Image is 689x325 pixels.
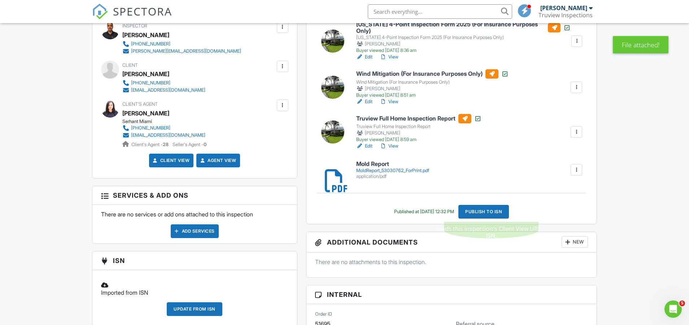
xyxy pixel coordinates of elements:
a: [EMAIL_ADDRESS][DOMAIN_NAME] [122,87,205,94]
div: [PHONE_NUMBER] [131,80,170,86]
div: [EMAIL_ADDRESS][DOMAIN_NAME] [131,87,205,93]
span: SPECTORA [113,4,172,19]
a: Edit [356,53,372,61]
div: [EMAIL_ADDRESS][DOMAIN_NAME] [131,132,205,138]
div: [PHONE_NUMBER] [131,41,170,47]
div: [PERSON_NAME] [540,4,587,12]
a: [PHONE_NUMBER] [122,79,205,87]
div: MoldReport_53030762_ForPrint.pdf [356,168,429,174]
span: 5 [679,300,685,306]
a: Client View [152,157,190,164]
a: Update from ISN [167,302,222,321]
input: Search everything... [368,4,512,19]
h3: Additional Documents [306,232,597,252]
a: Truview Full Home Inspection Report Truview Full Home Inspection Report [PERSON_NAME] Buyer viewe... [356,114,481,143]
iframe: Intercom live chat [664,300,682,318]
span: Client's Agent - [131,142,170,147]
div: Imported from ISN [97,276,293,302]
div: Add Services [171,224,219,238]
a: [PERSON_NAME][EMAIL_ADDRESS][DOMAIN_NAME] [122,48,241,55]
div: [US_STATE] 4-Point Inspection Form 2025 (For Insurance Purposes Only) [356,35,571,40]
span: Client's Agent [122,101,158,107]
div: Publish to ISN [458,205,509,219]
div: File attached! [613,36,668,53]
div: [PERSON_NAME] [356,85,509,92]
div: application/pdf [356,174,429,179]
h3: ISN [92,251,297,270]
a: View [380,98,398,105]
a: SPECTORA [92,10,172,25]
h3: Internal [306,285,597,304]
a: Mold Report MoldReport_53030762_ForPrint.pdf application/pdf [356,161,429,179]
div: There are no services or add ons attached to this inspection [92,205,297,243]
h6: Truview Full Home Inspection Report [356,114,481,123]
strong: 0 [204,142,206,147]
div: Published at [DATE] 12:32 PM [394,209,454,215]
a: [PERSON_NAME] [122,108,169,119]
a: Edit [356,98,372,105]
div: [PHONE_NUMBER] [131,125,170,131]
div: Update from ISN [167,302,222,316]
div: Buyer viewed [DATE] 8:51 am [356,92,509,98]
a: [PHONE_NUMBER] [122,124,205,132]
div: Buyer viewed [DATE] 8:59 am [356,137,481,142]
div: Truview Inspections [538,12,593,19]
a: Edit [356,142,372,150]
div: [PERSON_NAME][EMAIL_ADDRESS][DOMAIN_NAME] [131,48,241,54]
span: Seller's Agent - [173,142,206,147]
a: [US_STATE] 4-Point Inspection Form 2025 (For Insurance Purposes Only) [US_STATE] 4-Point Inspecti... [356,21,571,53]
a: Wind Mitigation (For Insurance Purposes Only) Wind Mitigation (For Insurance Purposes Only) [PERS... [356,69,509,98]
h3: Services & Add ons [92,186,297,205]
div: Buyer viewed [DATE] 8:36 am [356,48,571,53]
div: [PERSON_NAME] [356,129,481,137]
div: New [562,236,588,248]
p: There are no attachments to this inspection. [315,258,588,266]
div: Serhant Miami [122,119,211,124]
div: [PERSON_NAME] [122,30,169,40]
div: [PERSON_NAME] [356,40,571,48]
h6: Mold Report [356,161,429,167]
a: View [380,53,398,61]
div: Truview Full Home Inspection Report [356,124,481,129]
a: View [380,142,398,150]
strong: 28 [163,142,169,147]
img: The Best Home Inspection Software - Spectora [92,4,108,19]
label: Order ID [315,311,332,317]
a: Agent View [199,157,236,164]
div: Wind Mitigation (For Insurance Purposes Only) [356,79,509,85]
span: Client [122,62,138,68]
a: [PHONE_NUMBER] [122,40,241,48]
h6: [US_STATE] 4-Point Inspection Form 2025 (For Insurance Purposes Only) [356,21,571,34]
div: [PERSON_NAME] [122,69,169,79]
h6: Wind Mitigation (For Insurance Purposes Only) [356,69,509,79]
a: [EMAIL_ADDRESS][DOMAIN_NAME] [122,132,205,139]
